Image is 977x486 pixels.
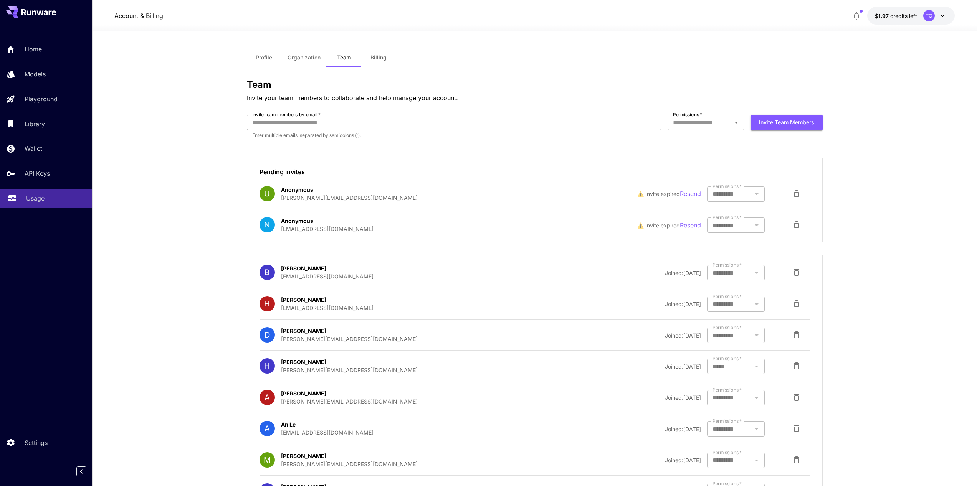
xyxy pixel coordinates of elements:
[673,111,702,118] label: Permissions
[25,119,45,129] p: Library
[281,264,326,272] p: [PERSON_NAME]
[260,186,275,201] div: U
[665,301,701,307] span: Joined: [DATE]
[712,355,742,362] label: Permissions
[76,466,86,476] button: Collapse sidebar
[875,12,917,20] div: $1.97288
[281,296,326,304] p: [PERSON_NAME]
[867,7,955,25] button: $1.97288TO
[288,54,321,61] span: Organization
[923,10,935,21] div: TO
[281,428,374,437] p: [EMAIL_ADDRESS][DOMAIN_NAME]
[260,358,275,374] div: H
[260,296,275,311] div: H
[637,191,680,197] span: ⚠️ Invite expired
[751,115,823,130] button: Invite team members
[260,217,275,232] div: N
[281,460,418,468] p: [PERSON_NAME][EMAIL_ADDRESS][DOMAIN_NAME]
[25,169,50,178] p: API Keys
[260,327,275,343] div: D
[281,186,313,194] p: Anonymous
[281,452,326,460] p: [PERSON_NAME]
[114,11,163,20] nav: breadcrumb
[665,394,701,401] span: Joined: [DATE]
[712,262,742,268] label: Permissions
[712,324,742,331] label: Permissions
[252,111,321,118] label: Invite team members by email
[281,304,374,312] p: [EMAIL_ADDRESS][DOMAIN_NAME]
[260,265,275,280] div: B
[875,13,890,19] span: $1.97
[247,79,823,90] h3: Team
[25,44,42,54] p: Home
[370,54,387,61] span: Billing
[281,389,326,397] p: [PERSON_NAME]
[281,397,418,405] p: [PERSON_NAME][EMAIL_ADDRESS][DOMAIN_NAME]
[665,426,701,432] span: Joined: [DATE]
[281,225,374,233] p: [EMAIL_ADDRESS][DOMAIN_NAME]
[680,221,701,230] button: Resend
[260,167,810,176] p: Pending invites
[665,363,701,370] span: Joined: [DATE]
[26,194,45,203] p: Usage
[712,387,742,393] label: Permissions
[665,270,701,276] span: Joined: [DATE]
[712,449,742,456] label: Permissions
[281,335,418,343] p: [PERSON_NAME][EMAIL_ADDRESS][DOMAIN_NAME]
[281,217,313,225] p: Anonymous
[260,390,275,405] div: A
[252,132,656,139] p: Enter multiple emails, separated by semicolons (;).
[281,420,296,428] p: An Le
[731,117,742,128] button: Open
[281,327,326,335] p: [PERSON_NAME]
[25,438,48,447] p: Settings
[712,418,742,424] label: Permissions
[281,194,418,202] p: [PERSON_NAME][EMAIL_ADDRESS][DOMAIN_NAME]
[712,183,742,189] label: Permissions
[247,93,823,102] p: Invite your team members to collaborate and help manage your account.
[281,272,374,280] p: [EMAIL_ADDRESS][DOMAIN_NAME]
[114,11,163,20] a: Account & Billing
[712,214,742,221] label: Permissions
[337,54,351,61] span: Team
[256,54,272,61] span: Profile
[712,293,742,300] label: Permissions
[25,144,42,153] p: Wallet
[665,457,701,463] span: Joined: [DATE]
[281,366,418,374] p: [PERSON_NAME][EMAIL_ADDRESS][DOMAIN_NAME]
[281,358,326,366] p: [PERSON_NAME]
[680,189,701,199] button: Resend
[25,94,58,104] p: Playground
[260,421,275,436] div: A
[637,222,680,229] span: ⚠️ Invite expired
[890,13,917,19] span: credits left
[260,452,275,468] div: M
[82,465,92,478] div: Collapse sidebar
[25,69,46,79] p: Models
[665,332,701,339] span: Joined: [DATE]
